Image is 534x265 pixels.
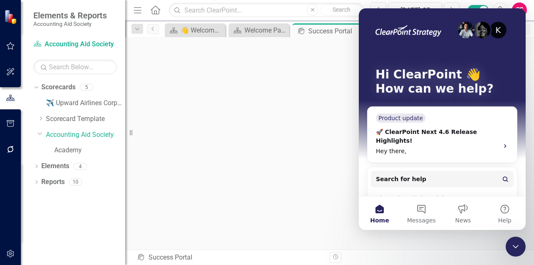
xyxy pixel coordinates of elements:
[244,25,287,35] div: Welcome Page Template
[69,179,82,186] div: 10
[54,146,125,155] a: Academy
[332,6,350,13] span: Search
[33,10,107,20] span: Elements & Reports
[388,3,442,18] button: [DATE]-25
[506,237,526,257] iframe: Intercom live chat
[80,84,93,91] div: 5
[46,114,125,124] a: Scorecard Template
[41,162,69,171] a: Elements
[137,253,323,262] div: Success Portal
[181,25,223,35] div: 👋 Welcome Page
[41,83,76,92] a: Scorecards
[359,8,526,230] iframe: Intercom live chat
[33,20,107,27] small: Accounting Aid Society
[73,163,87,170] div: 4
[231,25,287,35] a: Welcome Page Template
[46,98,125,108] a: ✈️ Upward Airlines Corporate
[4,10,19,24] img: ClearPoint Strategy
[308,26,374,36] div: Success Portal
[167,25,223,35] a: 👋 Welcome Page
[33,40,117,49] a: Accounting Aid Society
[391,5,439,15] div: [DATE]-25
[169,3,364,18] input: Search ClearPoint...
[41,177,65,187] a: Reports
[320,4,362,16] button: Search
[33,60,117,74] input: Search Below...
[46,130,125,140] a: Accounting Aid Society
[125,37,534,250] iframe: Success Portal
[512,3,527,18] button: CS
